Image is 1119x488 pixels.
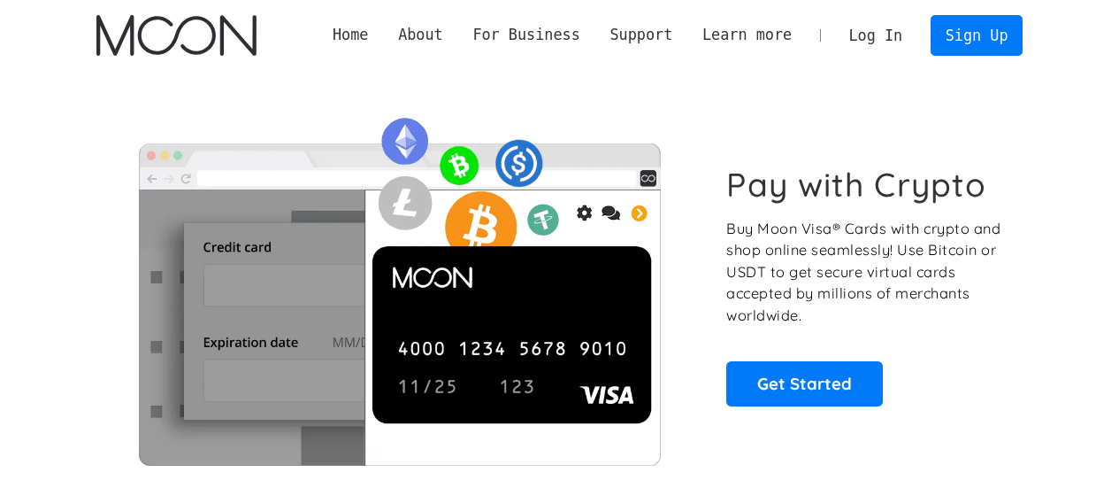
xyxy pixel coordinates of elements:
div: About [383,24,457,46]
div: For Business [472,24,579,46]
h1: Pay with Crypto [726,165,986,205]
div: Support [609,24,672,46]
div: For Business [458,24,595,46]
p: Buy Moon Visa® Cards with crypto and shop online seamlessly! Use Bitcoin or USDT to get secure vi... [726,218,1003,327]
div: Support [595,24,687,46]
a: Log In [834,16,917,55]
a: home [96,15,257,56]
img: Moon Logo [96,15,257,56]
div: About [398,24,443,46]
a: Home [318,24,383,46]
img: Moon Cards let you spend your crypto anywhere Visa is accepted. [96,105,702,465]
div: Learn more [702,24,792,46]
div: Learn more [687,24,807,46]
a: Sign Up [931,15,1023,55]
a: Get Started [726,361,883,406]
